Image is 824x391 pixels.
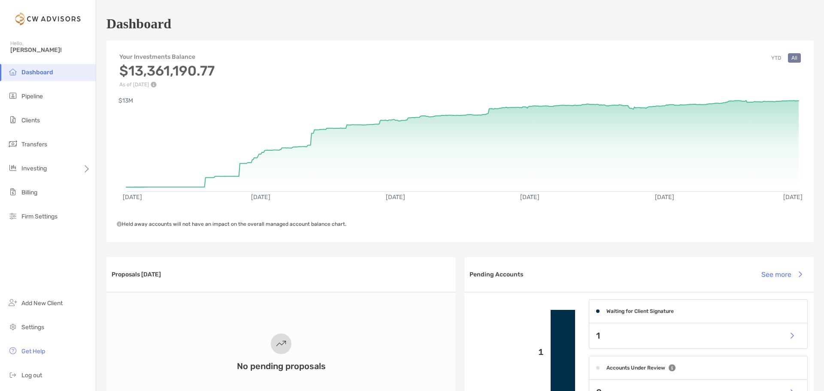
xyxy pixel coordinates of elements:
p: 1 [596,330,600,341]
text: [DATE] [123,194,142,201]
text: [DATE] [386,194,405,201]
span: Get Help [21,348,45,355]
h3: Proposals [DATE] [112,271,161,278]
h4: Accounts Under Review [606,365,665,371]
img: Performance Info [151,82,157,88]
img: investing icon [8,163,18,173]
p: 1 [471,347,544,358]
span: Clients [21,117,40,124]
h3: No pending proposals [237,361,326,371]
span: Add New Client [21,300,63,307]
h3: Pending Accounts [470,271,523,278]
h4: Waiting for Client Signature [606,308,674,314]
span: Billing [21,189,37,196]
img: pipeline icon [8,91,18,101]
text: [DATE] [655,194,674,201]
text: [DATE] [520,194,539,201]
span: Settings [21,324,44,331]
span: Investing [21,165,47,172]
p: As of [DATE] [119,82,215,88]
text: [DATE] [783,194,803,201]
img: firm-settings icon [8,211,18,221]
img: clients icon [8,115,18,125]
span: [PERSON_NAME]! [10,46,91,54]
img: dashboard icon [8,67,18,77]
img: billing icon [8,187,18,197]
img: Zoe Logo [10,3,85,34]
img: get-help icon [8,346,18,356]
span: Held away accounts will not have an impact on the overall managed account balance chart. [117,221,346,227]
text: [DATE] [251,194,270,201]
text: $13M [118,97,133,104]
img: add_new_client icon [8,297,18,308]
span: Firm Settings [21,213,58,220]
button: YTD [768,53,785,63]
h1: Dashboard [106,16,171,32]
button: All [788,53,801,63]
span: Dashboard [21,69,53,76]
h3: $13,361,190.77 [119,63,215,79]
h4: Your Investments Balance [119,53,215,61]
img: settings icon [8,321,18,332]
span: Pipeline [21,93,43,100]
span: Transfers [21,141,47,148]
img: logout icon [8,370,18,380]
button: See more [754,265,809,284]
span: Log out [21,372,42,379]
img: transfers icon [8,139,18,149]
